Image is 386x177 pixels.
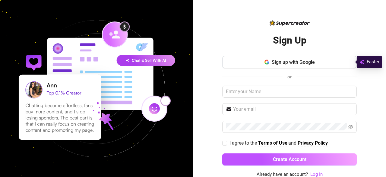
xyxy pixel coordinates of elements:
span: Sign up with Google [272,59,315,65]
span: I agree to the [229,140,258,146]
h2: Sign Up [273,34,306,47]
a: Terms of Use [258,140,287,146]
button: Create Account [222,153,357,166]
span: Create Account [273,156,306,162]
span: and [288,140,298,146]
input: Your email [233,106,353,113]
span: Faster [367,58,379,66]
img: svg%3e [359,58,364,66]
button: Sign up with Google [222,56,357,68]
span: or [287,74,292,80]
img: logo-BBDzfeDw.svg [270,20,310,26]
span: eye-invisible [348,124,353,129]
a: Privacy Policy [298,140,328,146]
input: Enter your Name [222,86,357,98]
a: Log In [310,172,323,177]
